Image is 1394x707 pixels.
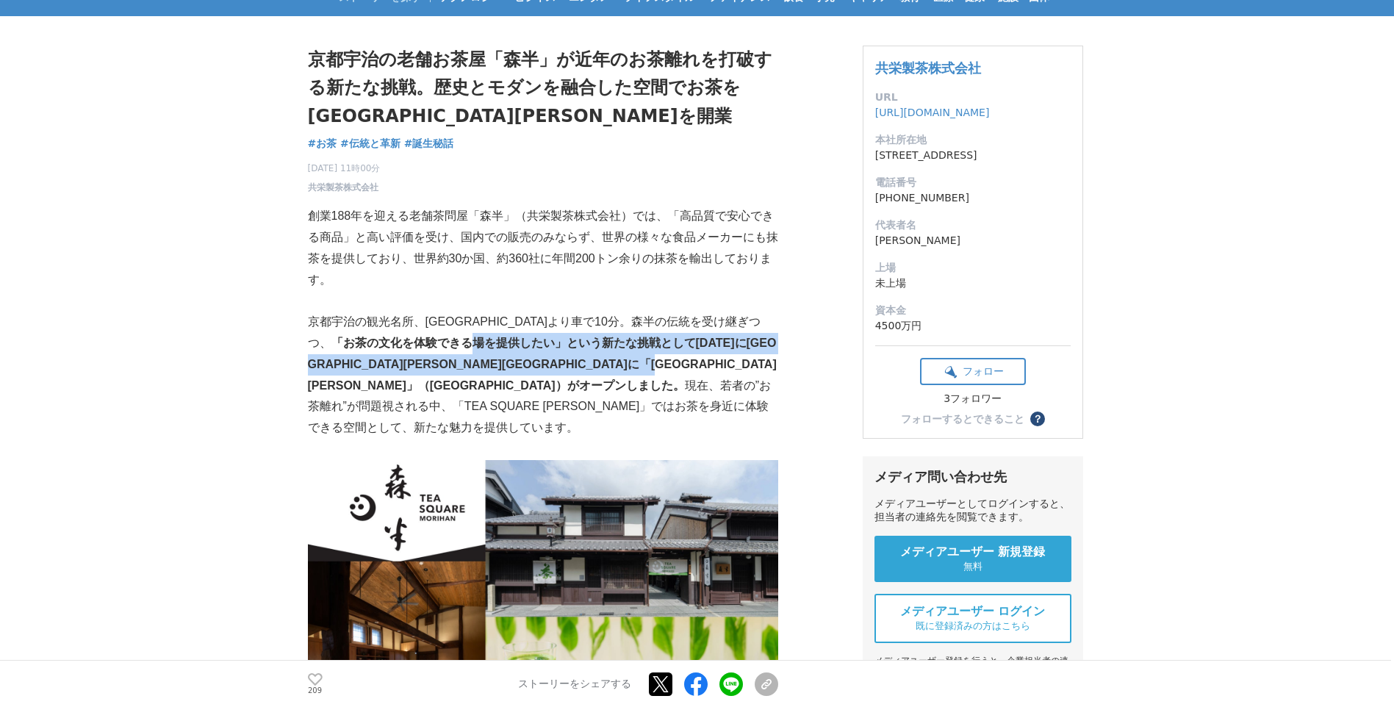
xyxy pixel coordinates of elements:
dt: 代表者名 [875,218,1071,233]
a: メディアユーザー 新規登録 無料 [874,536,1071,582]
dd: 4500万円 [875,318,1071,334]
span: [DATE] 11時00分 [308,162,381,175]
span: メディアユーザー 新規登録 [900,545,1046,560]
p: 209 [308,687,323,695]
dd: [PHONE_NUMBER] [875,190,1071,206]
a: #誕生秘話 [404,136,454,151]
dd: [PERSON_NAME] [875,233,1071,248]
a: #伝統と革新 [340,136,400,151]
span: #伝統と革新 [340,137,400,150]
span: 既に登録済みの方はこちら [916,620,1030,633]
button: ？ [1030,412,1045,426]
span: 無料 [963,560,982,573]
span: #お茶 [308,137,337,150]
a: 共栄製茶株式会社 [308,181,378,194]
a: [URL][DOMAIN_NAME] [875,107,990,118]
dd: [STREET_ADDRESS] [875,148,1071,163]
div: フォローするとできること [901,414,1024,424]
dt: 電話番号 [875,175,1071,190]
h1: 京都宇治の老舗お茶屋「森半」が近年のお茶離れを打破する新たな挑戦。歴史とモダンを融合した空間でお茶を[GEOGRAPHIC_DATA][PERSON_NAME]を開業 [308,46,778,130]
a: 共栄製茶株式会社 [875,60,981,76]
div: メディア問い合わせ先 [874,468,1071,486]
div: メディアユーザーとしてログインすると、担当者の連絡先を閲覧できます。 [874,498,1071,524]
dt: 本社所在地 [875,132,1071,148]
strong: 「お茶の文化を体験できる場を提供したい」という新たな挑戦として[DATE]に[GEOGRAPHIC_DATA][PERSON_NAME][GEOGRAPHIC_DATA]に「[GEOGRAPHI... [308,337,777,392]
p: ストーリーをシェアする [518,678,631,691]
span: ？ [1032,414,1043,424]
span: #誕生秘話 [404,137,454,150]
p: 京都宇治の観光名所、[GEOGRAPHIC_DATA]より車で10分。森半の伝統を受け継ぎつつ、 現在、若者の”お茶離れ”が問題視される中、「TEA SQUARE [PERSON_NAME]」で... [308,312,778,439]
dt: 資本金 [875,303,1071,318]
dt: URL [875,90,1071,105]
span: メディアユーザー ログイン [900,604,1046,620]
dd: 未上場 [875,276,1071,291]
button: フォロー [920,358,1026,385]
dt: 上場 [875,260,1071,276]
a: メディアユーザー ログイン 既に登録済みの方はこちら [874,594,1071,643]
div: 3フォロワー [920,392,1026,406]
p: 創業188年を迎える老舗茶問屋「森半」（共栄製茶株式会社）では、「高品質で安心できる商品」と高い評価を受け、国内での販売のみならず、世界の様々な食品メーカーにも抹茶を提供しており、世界約30か国... [308,206,778,290]
a: #お茶 [308,136,337,151]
